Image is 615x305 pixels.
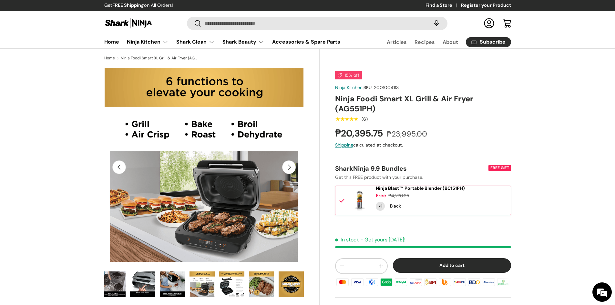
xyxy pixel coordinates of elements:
button: Add to cart [393,258,511,273]
div: Black [390,203,401,209]
img: landbank [496,277,510,287]
p: - Get yours [DATE]! [360,236,405,243]
strong: FREE Shipping [112,2,144,8]
nav: Breadcrumbs [104,55,320,61]
h1: Ninja Foodi Smart XL Grill & Air Fryer (AG551PH) [335,94,511,114]
a: Articles [387,36,407,48]
span: SKU: [364,85,373,90]
a: Find a Store [425,2,461,9]
img: gcash [365,277,379,287]
textarea: Type your message and hit 'Enter' [3,176,123,199]
div: ₱4,270.25 [388,192,409,199]
div: Quantity [376,202,385,211]
a: Ninja Blast™ Portable Blender (BC151PH) [376,186,465,191]
img: ubp [438,277,452,287]
div: Minimize live chat window [106,3,121,19]
img: qrph [452,277,466,287]
a: Home [104,56,115,60]
span: In stock [335,236,359,243]
div: FREE GIFT [488,165,511,171]
div: calculated at checkout. [335,142,511,148]
span: 2001004113 [374,85,399,90]
img: master [335,277,350,287]
span: ★★★★★ [335,116,358,122]
img: Ninja Foodi Smart XL Grill & Air Fryer (AG551PH) [279,271,304,297]
img: Ninja Foodi Smart XL Grill & Air Fryer (AG551PH) [130,271,155,297]
span: Ninja Blast™ Portable Blender (BC151PH) [376,185,465,191]
span: | [363,85,399,90]
media-gallery: Gallery Viewer [104,67,304,300]
img: billease [409,277,423,287]
a: About [443,36,458,48]
img: bdo [467,277,481,287]
a: Shipping [335,142,353,148]
div: SharkNinja 9.9 Bundles [335,164,487,173]
strong: ₱20,395.75 [335,127,384,139]
img: Ninja Foodi Smart XL Grill & Air Fryer (AG551PH) [249,271,274,297]
speech-search-button: Search by voice [426,16,447,30]
img: Ninja Foodi Smart XL Grill & Air Fryer (AG551PH) [100,271,126,297]
div: Free [376,192,386,199]
summary: Shark Beauty [219,36,268,48]
a: Recipes [415,36,435,48]
nav: Secondary [371,36,511,48]
span: Get this FREE product with your purchase. [335,174,423,180]
a: Register your Product [461,2,511,9]
img: Ninja Foodi Smart XL Grill & Air Fryer (AG551PH) [219,271,244,297]
nav: Primary [104,36,340,48]
img: Ninja Foodi Smart XL Grill & Air Fryer (AG551PH) [160,271,185,297]
img: bpi [423,277,437,287]
img: Shark Ninja Philippines [104,17,153,29]
a: Ninja Foodi Smart XL Grill & Air Fryer (AG551PH) [121,56,198,60]
a: Accessories & Spare Parts [272,36,340,48]
a: Home [104,36,119,48]
img: metrobank [482,277,496,287]
span: 15% off [335,71,362,79]
img: Ninja Foodi Smart XL Grill & Air Fryer (AG551PH) [190,271,215,297]
span: We're online! [37,81,89,147]
p: Get on All Orders! [104,2,173,9]
summary: Shark Clean [172,36,219,48]
img: maya [394,277,408,287]
img: visa [350,277,364,287]
s: ₱23,995.00 [387,129,427,139]
summary: Ninja Kitchen [123,36,172,48]
a: Subscribe [466,37,511,47]
span: Subscribe [480,39,506,45]
div: (6) [362,117,368,122]
div: 5.0 out of 5.0 stars [335,116,358,122]
img: grabpay [379,277,394,287]
div: Chat with us now [34,36,108,45]
a: Ninja Kitchen [335,85,363,90]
